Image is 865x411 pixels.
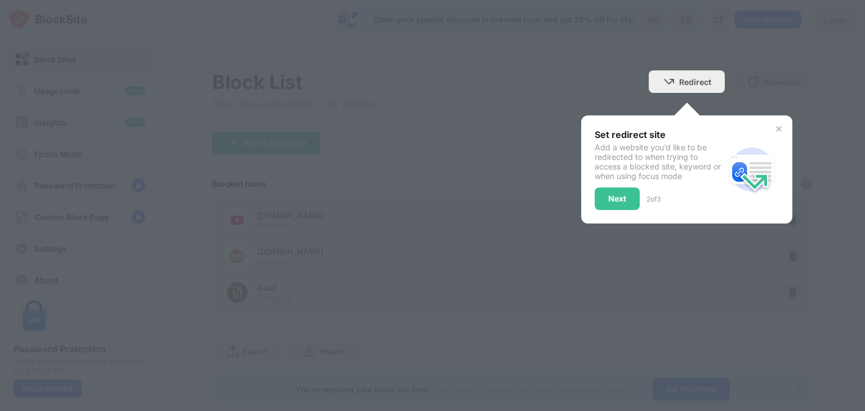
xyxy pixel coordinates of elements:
div: Next [608,194,626,203]
div: Add a website you’d like to be redirected to when trying to access a blocked site, keyword or whe... [595,142,725,181]
div: Redirect [679,77,711,87]
img: redirect.svg [725,142,779,196]
div: Set redirect site [595,129,725,140]
img: x-button.svg [774,124,783,133]
div: 2 of 3 [646,195,661,203]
